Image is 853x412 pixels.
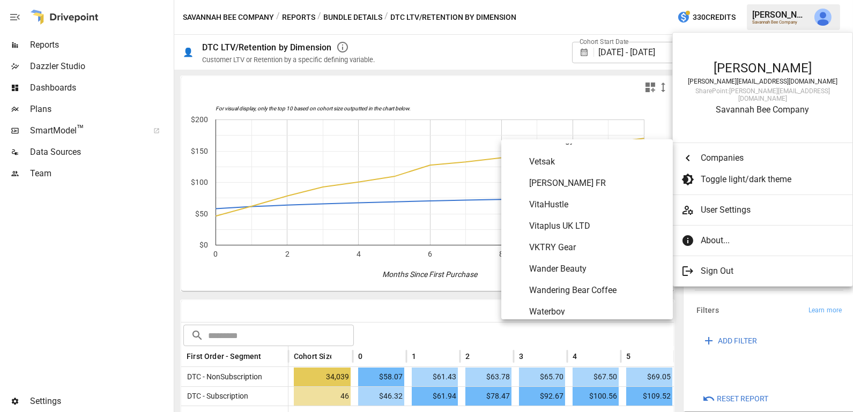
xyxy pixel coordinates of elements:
[701,204,844,216] span: User Settings
[529,241,664,254] span: VKTRY Gear
[529,220,664,233] span: Vitaplus UK LTD
[529,284,664,297] span: Wandering Bear Coffee
[684,87,842,102] div: SharePoint: [PERSON_NAME][EMAIL_ADDRESS][DOMAIN_NAME]
[529,198,664,211] span: VitaHustle
[529,155,664,168] span: Vetsak
[701,234,836,247] span: About...
[529,177,664,190] span: [PERSON_NAME] FR
[701,265,836,278] span: Sign Out
[529,305,664,318] span: Waterboy
[684,61,842,76] div: [PERSON_NAME]
[684,78,842,85] div: [PERSON_NAME][EMAIL_ADDRESS][DOMAIN_NAME]
[684,104,842,115] div: Savannah Bee Company
[529,263,664,275] span: Wander Beauty
[701,152,836,164] span: Companies
[701,173,836,186] span: Toggle light/dark theme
